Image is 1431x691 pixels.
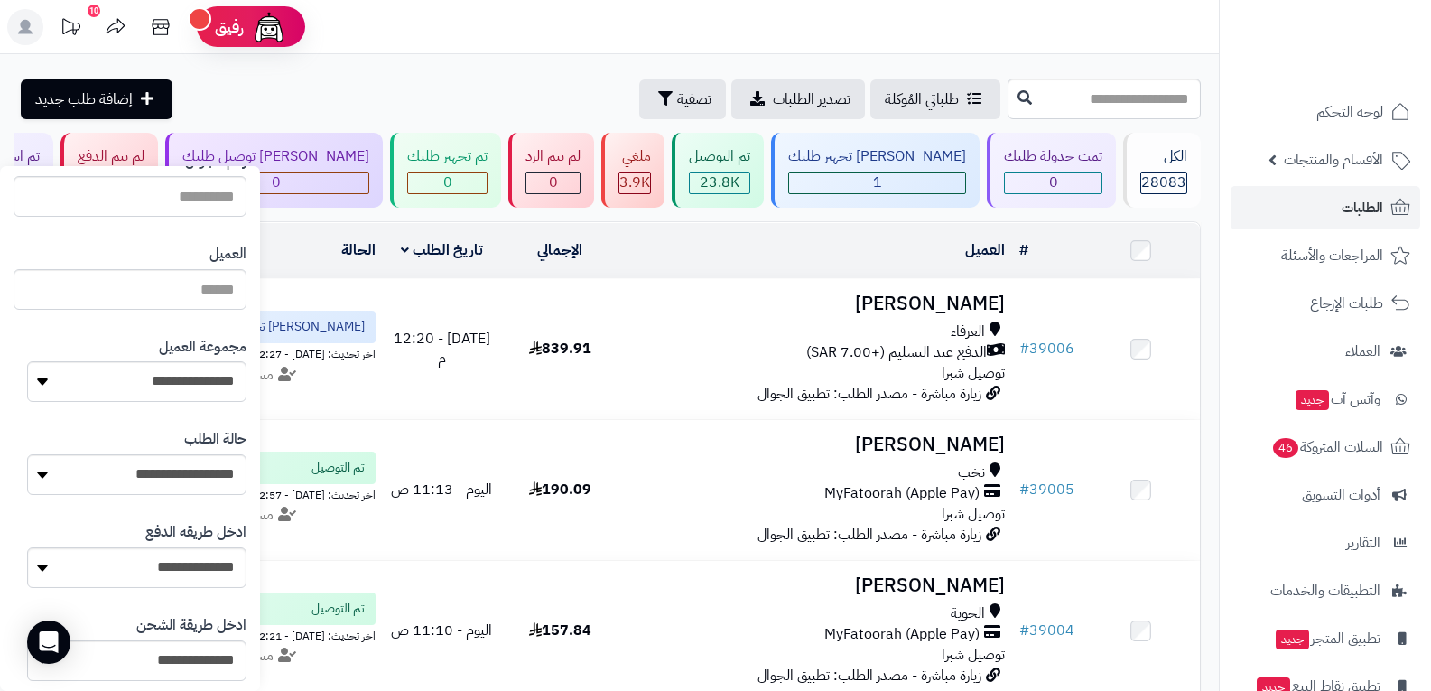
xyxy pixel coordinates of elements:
[1271,434,1383,460] span: السلات المتروكة
[185,151,246,172] label: رقم الجوال
[1294,387,1380,412] span: وآتس آب
[1231,378,1420,421] a: وآتس آبجديد
[1231,473,1420,517] a: أدوات التسويق
[668,133,767,208] a: تم التوصيل 23.8K
[618,146,651,167] div: ملغي
[35,89,133,110] span: إضافة طلب جديد
[537,239,582,261] a: الإجمالي
[873,172,882,193] span: 1
[1140,146,1187,167] div: الكل
[401,239,483,261] a: تاريخ الطلب
[951,322,985,342] span: العرفاء
[965,239,1005,261] a: العميل
[788,146,966,167] div: [PERSON_NAME] تجهيز طلبك
[78,146,144,167] div: لم يتم الدفع
[619,172,650,193] span: 3.9K
[394,328,490,370] span: [DATE] - 12:20 م
[958,462,985,483] span: نخب
[757,383,981,405] span: زيارة مباشرة - مصدر الطلب: تطبيق الجوال
[526,173,580,193] div: 0
[1296,390,1329,410] span: جديد
[1270,578,1380,603] span: التطبيقات والخدمات
[1231,282,1420,325] a: طلبات الإرجاع
[1231,90,1420,134] a: لوحة التحكم
[407,146,488,167] div: تم تجهيز طلبك
[806,342,987,363] span: الدفع عند التسليم (+7.00 SAR)
[627,434,1006,455] h3: [PERSON_NAME]
[1345,339,1380,364] span: العملاء
[870,79,1000,119] a: طلباتي المُوكلة
[391,620,492,641] span: اليوم - 11:10 ص
[731,79,865,119] a: تصدير الطلبات
[1276,630,1309,649] span: جديد
[27,621,70,664] div: Open Intercom Messenger
[677,89,711,110] span: تصفية
[1120,133,1204,208] a: الكل28083
[983,133,1120,208] a: تمت جدولة طلبك 0
[182,146,369,167] div: [PERSON_NAME] توصيل طلبك
[215,16,244,38] span: رفيق
[1231,617,1420,660] a: تطبيق المتجرجديد
[824,483,980,504] span: MyFatoorah (Apple Pay)
[1005,173,1101,193] div: 0
[21,79,172,119] a: إضافة طلب جديد
[639,79,726,119] button: تصفية
[1273,438,1298,458] span: 46
[549,172,558,193] span: 0
[443,172,452,193] span: 0
[1004,146,1102,167] div: تمت جدولة طلبك
[1019,620,1074,641] a: #39004
[1019,338,1074,360] a: #39006
[1281,243,1383,268] span: المراجعات والأسئلة
[1316,99,1383,125] span: لوحة التحكم
[1019,338,1029,360] span: #
[1346,530,1380,556] span: التقارير
[773,89,850,110] span: تصدير الطلبات
[209,318,365,336] span: [PERSON_NAME] تجهيز طلبك
[1231,234,1420,277] a: المراجعات والأسئلة
[1231,186,1420,229] a: الطلبات
[789,173,965,193] div: 1
[689,146,750,167] div: تم التوصيل
[1019,239,1028,261] a: #
[700,172,739,193] span: 23.8K
[1284,147,1383,173] span: الأقسام والمنتجات
[1274,626,1380,651] span: تطبيق المتجر
[1302,482,1380,508] span: أدوات التسويق
[627,575,1006,596] h3: [PERSON_NAME]
[525,146,581,167] div: لم يتم الرد
[824,624,980,645] span: MyFatoorah (Apple Pay)
[57,133,162,208] a: لم يتم الدفع 376
[272,172,281,193] span: 0
[757,524,981,546] span: زيارة مباشرة - مصدر الطلب: تطبيق الجوال
[311,459,365,477] span: تم التوصيل
[767,133,983,208] a: [PERSON_NAME] تجهيز طلبك 1
[529,620,591,641] span: 157.84
[1231,521,1420,565] a: التقارير
[1019,479,1074,500] a: #39005
[619,173,650,193] div: 3863
[1019,620,1029,641] span: #
[184,429,246,450] label: حالة الطلب
[1049,172,1058,193] span: 0
[951,603,985,624] span: الحوية
[408,173,487,193] div: 0
[159,337,246,358] label: مجموعة العميل
[1231,425,1420,469] a: السلات المتروكة46
[627,294,1006,314] h3: [PERSON_NAME]
[942,644,1005,666] span: توصيل شبرا
[1141,172,1186,193] span: 28083
[88,5,100,17] div: 10
[885,89,959,110] span: طلباتي المُوكلة
[757,665,981,686] span: زيارة مباشرة - مصدر الطلب: تطبيق الجوال
[341,239,376,261] a: الحالة
[136,615,246,636] label: ادخل طريقة الشحن
[942,503,1005,525] span: توصيل شبرا
[311,600,365,618] span: تم التوصيل
[48,9,93,50] a: تحديثات المنصة
[598,133,668,208] a: ملغي 3.9K
[1342,195,1383,220] span: الطلبات
[529,338,591,360] span: 839.91
[1310,291,1383,316] span: طلبات الإرجاع
[942,362,1005,384] span: توصيل شبرا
